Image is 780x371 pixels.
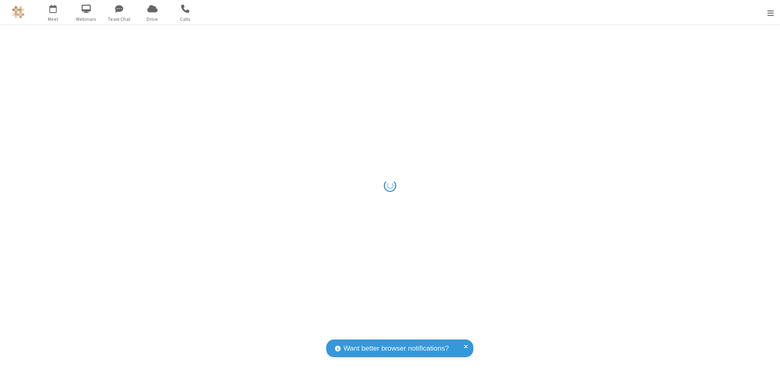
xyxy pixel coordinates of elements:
[343,343,449,354] span: Want better browser notifications?
[38,16,69,23] span: Meet
[104,16,135,23] span: Team Chat
[12,6,24,18] img: QA Selenium DO NOT DELETE OR CHANGE
[71,16,102,23] span: Webinars
[170,16,201,23] span: Calls
[137,16,168,23] span: Drive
